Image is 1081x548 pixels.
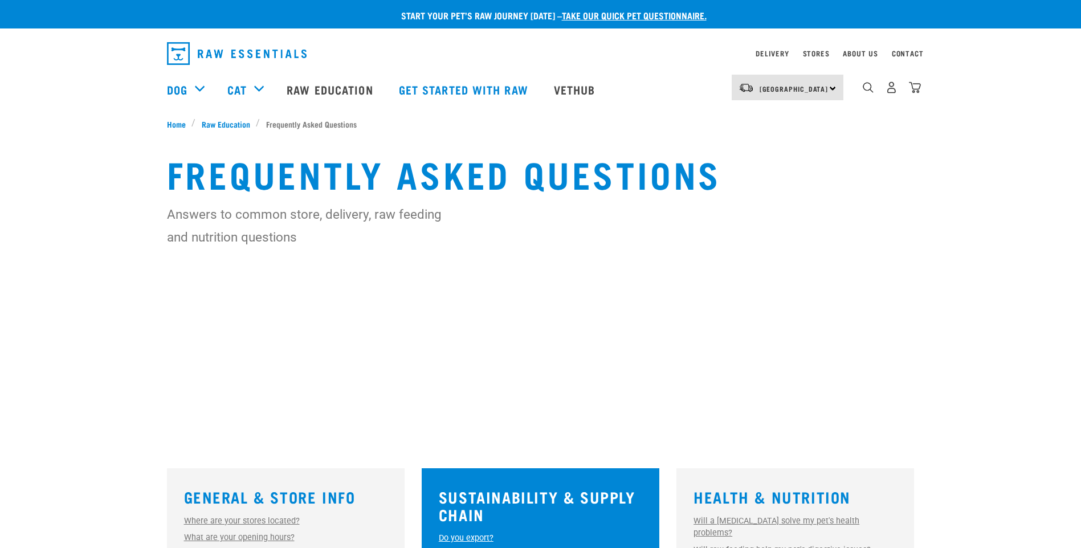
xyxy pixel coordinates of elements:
a: take our quick pet questionnaire. [562,13,707,18]
a: Stores [803,51,830,55]
h3: Sustainability & Supply Chain [439,488,642,523]
a: Contact [892,51,924,55]
a: Cat [227,81,247,98]
img: home-icon-1@2x.png [863,82,874,93]
p: Answers to common store, delivery, raw feeding and nutrition questions [167,203,466,248]
a: Where are your stores located? [184,516,300,526]
span: Home [167,118,186,130]
a: Get started with Raw [387,67,542,112]
img: user.png [886,81,898,93]
a: Raw Education [275,67,387,112]
nav: dropdown navigation [158,38,924,69]
h1: Frequently Asked Questions [167,153,915,194]
span: Raw Education [202,118,250,130]
h3: Health & Nutrition [694,488,897,506]
a: Will a [MEDICAL_DATA] solve my pet's health problems? [694,516,859,538]
a: About Us [843,51,878,55]
h3: General & Store Info [184,488,387,506]
a: Dog [167,81,187,98]
nav: breadcrumbs [167,118,915,130]
a: Home [167,118,192,130]
a: What are your opening hours? [184,533,295,542]
a: Vethub [542,67,610,112]
img: van-moving.png [739,83,754,93]
span: [GEOGRAPHIC_DATA] [760,87,829,91]
a: Do you export? [439,533,493,543]
a: Raw Education [195,118,256,130]
a: Delivery [756,51,789,55]
img: Raw Essentials Logo [167,42,307,65]
img: home-icon@2x.png [909,81,921,93]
